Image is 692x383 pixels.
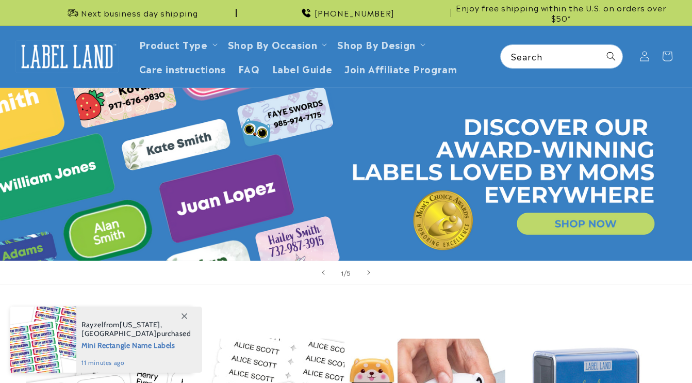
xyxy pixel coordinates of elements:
[266,56,339,81] a: Label Guide
[222,32,332,56] summary: Shop By Occasion
[15,40,119,72] img: Label Land
[238,62,260,74] span: FAQ
[347,267,351,278] span: 5
[600,45,622,68] button: Search
[26,307,666,323] h2: Best sellers
[120,320,160,329] span: [US_STATE]
[315,8,394,18] span: [PHONE_NUMBER]
[139,62,226,74] span: Care instructions
[228,38,318,50] span: Shop By Occasion
[344,267,347,278] span: /
[139,37,208,51] a: Product Type
[81,320,104,329] span: Rayzel
[341,267,344,278] span: 1
[272,62,333,74] span: Label Guide
[232,56,266,81] a: FAQ
[81,329,157,338] span: [GEOGRAPHIC_DATA]
[331,32,429,56] summary: Shop By Design
[312,261,335,284] button: Previous slide
[133,32,222,56] summary: Product Type
[81,8,198,18] span: Next business day shipping
[81,321,191,338] span: from , purchased
[338,56,463,81] a: Join Affiliate Program
[12,37,123,76] a: Label Land
[357,261,380,284] button: Next slide
[133,56,232,81] a: Care instructions
[455,3,666,23] span: Enjoy free shipping within the U.S. on orders over $50*
[344,62,457,74] span: Join Affiliate Program
[337,37,415,51] a: Shop By Design
[589,339,682,373] iframe: Gorgias live chat messenger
